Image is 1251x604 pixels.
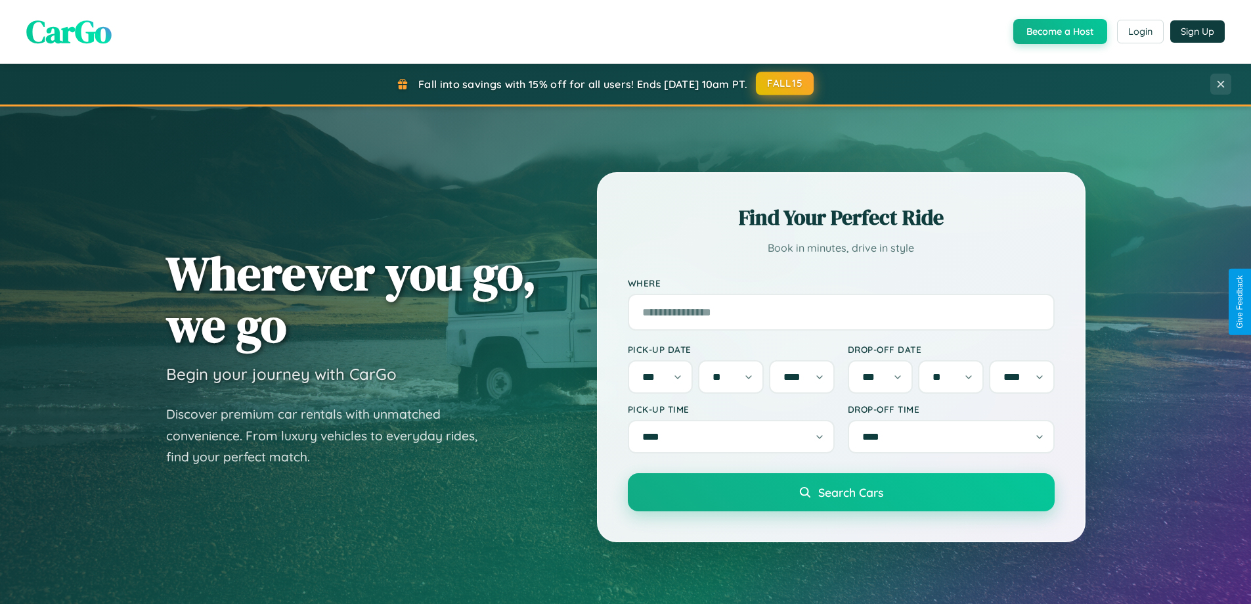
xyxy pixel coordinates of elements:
label: Pick-up Date [628,344,835,355]
span: Search Cars [818,485,883,499]
button: Search Cars [628,473,1055,511]
h1: Wherever you go, we go [166,247,537,351]
button: Become a Host [1013,19,1107,44]
span: Fall into savings with 15% off for all users! Ends [DATE] 10am PT. [418,78,747,91]
div: Give Feedback [1235,275,1244,329]
label: Pick-up Time [628,404,835,415]
p: Book in minutes, drive in style [628,239,1055,258]
button: Sign Up [1170,20,1225,43]
p: Discover premium car rentals with unmatched convenience. From luxury vehicles to everyday rides, ... [166,404,494,468]
h2: Find Your Perfect Ride [628,203,1055,232]
h3: Begin your journey with CarGo [166,364,397,384]
button: FALL15 [756,72,814,95]
label: Drop-off Time [848,404,1055,415]
span: CarGo [26,10,112,53]
label: Drop-off Date [848,344,1055,355]
button: Login [1117,20,1164,43]
label: Where [628,277,1055,289]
